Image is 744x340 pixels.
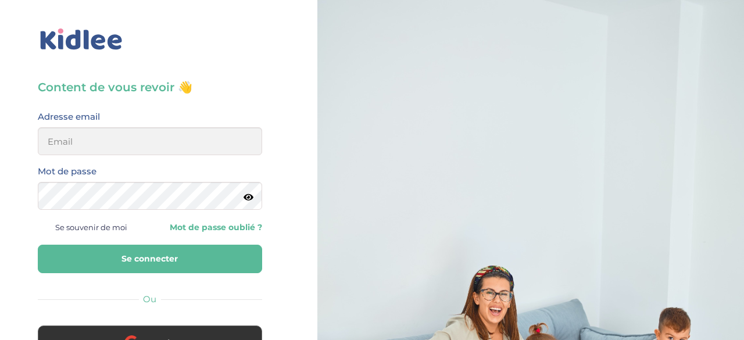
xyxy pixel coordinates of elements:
input: Email [38,127,262,155]
img: logo_kidlee_bleu [38,26,125,53]
span: Ou [143,294,156,305]
label: Mot de passe [38,164,96,179]
button: Se connecter [38,245,262,273]
label: Adresse email [38,109,100,124]
span: Se souvenir de moi [55,220,127,235]
h3: Content de vous revoir 👋 [38,79,262,95]
a: Mot de passe oublié ? [159,222,262,233]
